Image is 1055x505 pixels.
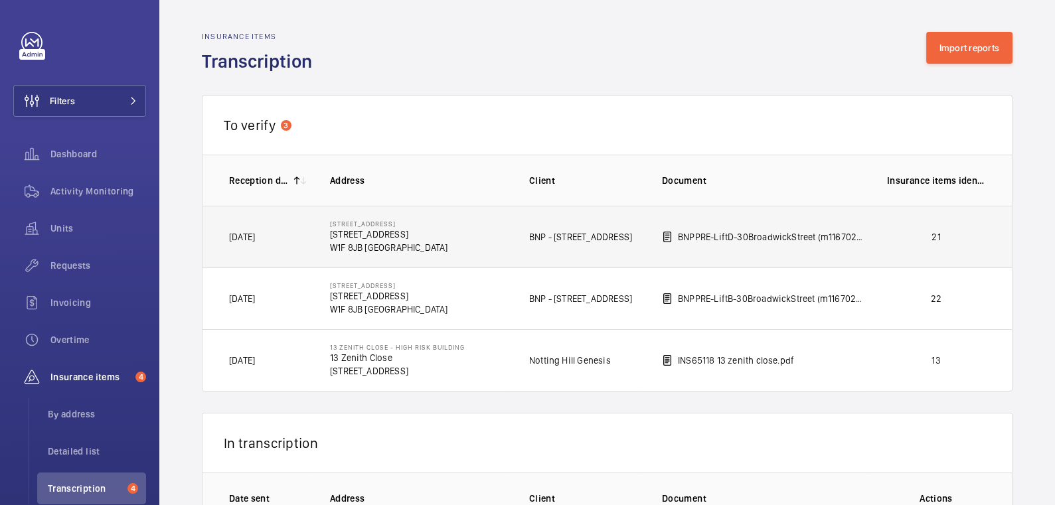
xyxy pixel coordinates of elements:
[229,492,309,505] p: Date sent
[330,343,465,351] p: 13 Zenith Close - High Risk Building
[529,174,641,187] p: Client
[202,413,1013,472] div: In transcription
[50,333,146,346] span: Overtime
[50,184,146,198] span: Activity Monitoring
[678,292,866,305] p: BNPPRE-LiftB-30BroadwickStreet (m11670256).pdf
[50,222,146,235] span: Units
[202,49,320,74] h1: Transcription
[529,230,632,244] p: BNP - [STREET_ADDRESS]
[13,85,146,117] button: Filters
[330,289,448,303] p: [STREET_ADDRESS]
[330,303,448,316] p: W1F 8JB [GEOGRAPHIC_DATA]
[330,364,465,378] p: [STREET_ADDRESS]
[678,354,794,367] p: INS65118 13 zenith close.pdf
[229,174,289,187] p: Reception date
[330,281,448,289] p: [STREET_ADDRESS]
[330,492,508,505] p: Address
[662,492,866,505] p: Document
[330,241,448,254] p: W1F 8JB [GEOGRAPHIC_DATA]
[887,292,985,305] p: 22
[529,354,611,367] p: Notting Hill Genesis
[281,120,291,131] span: 3
[48,445,146,458] span: Detailed list
[529,492,641,505] p: Client
[48,482,122,495] span: Transcription
[127,483,138,494] span: 4
[50,296,146,309] span: Invoicing
[48,407,146,421] span: By address
[330,174,508,187] p: Address
[330,220,448,228] p: [STREET_ADDRESS]
[887,174,985,187] p: Insurance items identified
[50,370,130,384] span: Insurance items
[330,228,448,241] p: [STREET_ADDRESS]
[50,94,75,108] span: Filters
[229,354,255,367] p: [DATE]
[202,95,1013,155] div: To verify
[202,32,320,41] h2: Insurance items
[50,259,146,272] span: Requests
[887,354,985,367] p: 13
[887,230,985,244] p: 21
[229,230,255,244] p: [DATE]
[887,492,985,505] p: Actions
[330,351,465,364] p: 13 Zenith Close
[229,292,255,305] p: [DATE]
[529,292,632,305] p: BNP - [STREET_ADDRESS]
[678,230,866,244] p: BNPPRE-LiftD-30BroadwickStreet (m11670258).pdf
[135,372,146,382] span: 4
[662,174,866,187] p: Document
[50,147,146,161] span: Dashboard
[926,32,1013,64] button: Import reports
